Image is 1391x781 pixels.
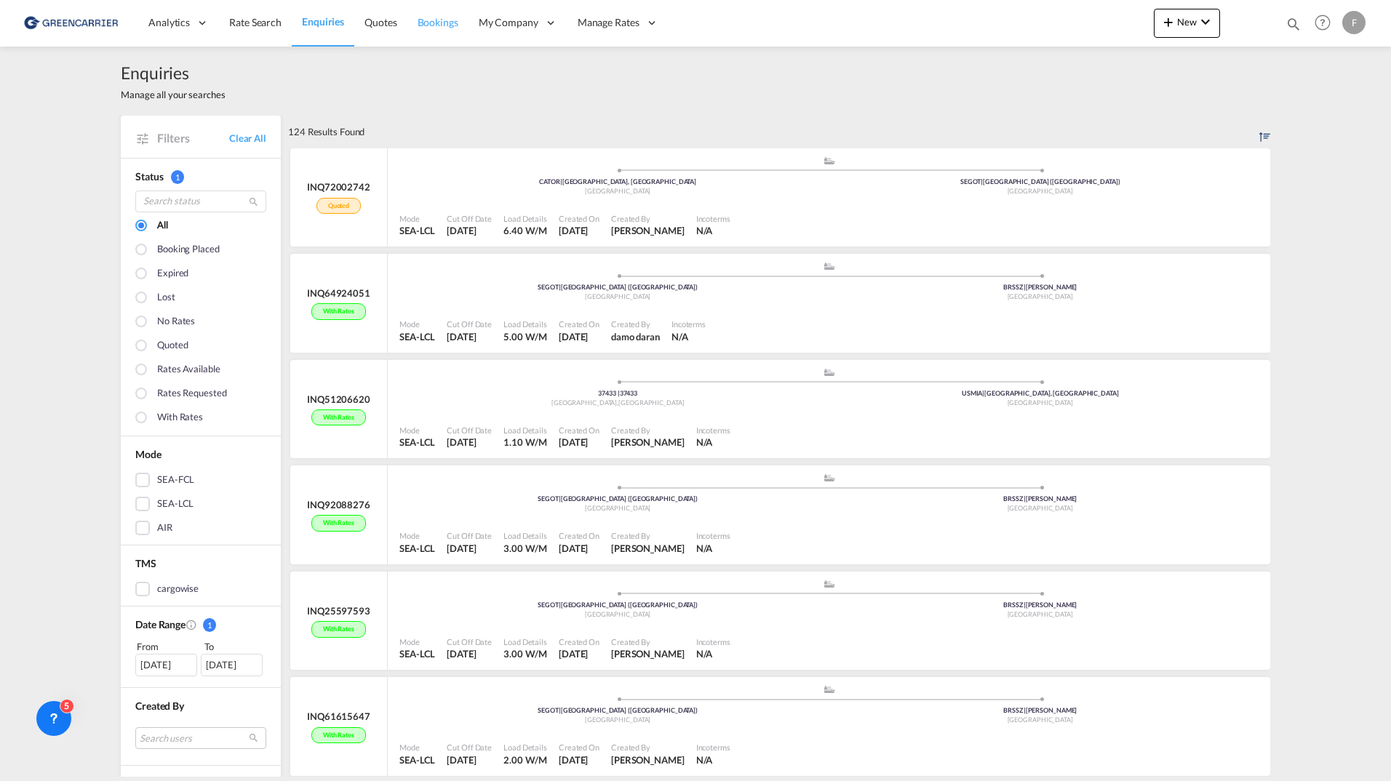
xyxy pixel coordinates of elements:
[611,225,685,236] span: [PERSON_NAME]
[248,196,259,207] md-icon: icon-magnify
[135,618,186,630] span: Date Range
[620,389,638,397] span: 37433
[696,753,713,766] div: N/A
[962,389,1119,397] span: USMIA [GEOGRAPHIC_DATA], [GEOGRAPHIC_DATA]
[538,494,698,502] span: SEGOT [GEOGRAPHIC_DATA] ([GEOGRAPHIC_DATA])
[157,314,195,330] div: No rates
[203,639,267,654] div: To
[559,753,599,766] div: 19 Sep 2025
[288,116,364,148] div: 124 Results Found
[1024,283,1026,291] span: |
[135,582,266,596] md-checkbox: cargowise
[611,436,685,448] span: [PERSON_NAME]
[559,542,599,555] div: 19 Sep 2025
[696,636,730,647] div: Incoterms
[447,754,476,766] span: [DATE]
[399,530,435,541] div: Mode
[1286,16,1302,38] div: icon-magnify
[611,425,685,436] div: Created By
[1003,706,1077,714] span: BRSSZ [PERSON_NAME]
[399,647,435,660] div: SEA-LCL
[1286,16,1302,32] md-icon: icon-magnify
[1008,610,1073,618] span: [GEOGRAPHIC_DATA]
[157,266,188,282] div: Expired
[696,436,713,449] div: N/A
[135,448,162,460] span: Mode
[559,742,599,753] div: Created On
[1024,494,1026,502] span: |
[503,330,547,343] div: 5.00 W/M
[229,132,266,145] a: Clear All
[307,180,370,193] div: INQ72002742
[585,610,650,618] span: [GEOGRAPHIC_DATA]
[1003,494,1077,502] span: BRSSZ [PERSON_NAME]
[559,648,588,660] span: [DATE]
[399,753,435,766] div: SEA-LCL
[821,580,838,588] md-icon: assets/icons/custom/ship-fill.svg
[135,497,266,511] md-checkbox: SEA-LCL
[559,601,561,609] span: |
[157,130,229,146] span: Filters
[611,742,685,753] div: Created By
[981,177,983,185] span: |
[121,61,226,84] span: Enquiries
[307,393,370,406] div: INQ51206620
[559,436,588,448] span: [DATE]
[447,436,492,449] div: 19 Sep 2025
[696,742,730,753] div: Incoterms
[503,636,547,647] div: Load Details
[311,621,366,638] div: With rates
[447,647,492,660] div: 19 Sep 2025
[503,436,547,449] div: 1.10 W/M
[585,187,650,195] span: [GEOGRAPHIC_DATA]
[399,542,435,555] div: SEA-LCL
[135,639,199,654] div: From
[311,409,366,426] div: With rates
[611,754,685,766] span: [PERSON_NAME]
[1342,11,1366,34] div: F
[611,636,685,647] div: Created By
[696,542,713,555] div: N/A
[611,331,660,343] span: damo daran
[559,706,561,714] span: |
[671,330,688,343] div: N/A
[418,16,458,28] span: Bookings
[1024,601,1026,609] span: |
[201,654,263,676] div: [DATE]
[598,389,619,397] span: 37433
[364,16,396,28] span: Quotes
[399,636,435,647] div: Mode
[157,290,175,306] div: Lost
[538,283,698,291] span: SEGOT [GEOGRAPHIC_DATA] ([GEOGRAPHIC_DATA])
[1008,716,1073,724] span: [GEOGRAPHIC_DATA]
[503,742,547,753] div: Load Details
[447,636,492,647] div: Cut Off Date
[1008,187,1073,195] span: [GEOGRAPHIC_DATA]
[503,647,547,660] div: 3.00 W/M
[696,213,730,224] div: Incoterms
[611,753,685,766] div: Saranya K
[135,473,266,487] md-checkbox: SEA-FCL
[157,521,172,535] div: AIR
[559,330,599,343] div: 19 Sep 2025
[399,224,435,237] div: SEA-LCL
[503,753,547,766] div: 2.00 W/M
[559,542,588,554] span: [DATE]
[399,213,435,224] div: Mode
[617,398,618,406] span: ,
[399,319,435,329] div: Mode
[821,263,838,270] md-icon: assets/icons/custom/ship-fill.svg
[288,254,1270,360] div: INQ64924051With rates assets/icons/custom/ship-fill.svgassets/icons/custom/roll-o-plane.svgOrigin...
[611,648,685,660] span: [PERSON_NAME]
[1003,283,1077,291] span: BRSSZ [PERSON_NAME]
[399,330,435,343] div: SEA-LCL
[1154,9,1220,38] button: icon-plus 400-fgNewicon-chevron-down
[311,727,366,744] div: With rates
[229,16,282,28] span: Rate Search
[399,425,435,436] div: Mode
[559,436,599,449] div: 19 Sep 2025
[1003,601,1077,609] span: BRSSZ [PERSON_NAME]
[311,303,366,320] div: With rates
[1024,706,1026,714] span: |
[447,753,492,766] div: 22 Sep 2025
